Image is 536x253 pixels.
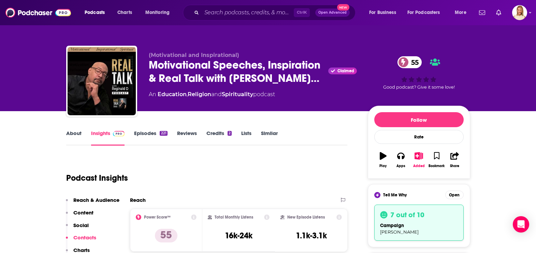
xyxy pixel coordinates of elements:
span: [PERSON_NAME] [380,229,419,235]
a: InsightsPodchaser Pro [91,130,125,146]
div: An podcast [149,90,275,99]
a: Similar [261,130,278,146]
a: Reviews [177,130,197,146]
div: 2 [228,131,232,136]
span: Monitoring [145,8,170,17]
span: Good podcast? Give it some love! [383,85,455,90]
div: Rate [374,130,464,144]
button: Apps [392,148,410,172]
img: tell me why sparkle [375,193,379,197]
a: Show notifications dropdown [476,7,488,18]
span: Tell Me Why [383,192,407,198]
button: Share [446,148,463,172]
span: For Business [369,8,396,17]
button: Contacts [66,234,96,247]
button: Play [374,148,392,172]
h1: Podcast Insights [66,173,128,183]
button: Show profile menu [512,5,527,20]
span: More [455,8,466,17]
span: Claimed [337,69,354,73]
h3: 16k-24k [225,230,252,241]
h2: Total Monthly Listens [215,215,253,220]
button: open menu [450,7,475,18]
p: Social [73,222,89,228]
span: campaign [380,223,404,228]
img: Podchaser - Follow, Share and Rate Podcasts [5,6,71,19]
a: Lists [241,130,251,146]
div: Apps [396,164,405,168]
a: Credits2 [206,130,232,146]
div: 221 [160,131,167,136]
span: New [337,4,349,11]
div: Added [413,164,425,168]
h2: New Episode Listens [287,215,325,220]
button: open menu [403,7,450,18]
p: Contacts [73,234,96,241]
button: Reach & Audience [66,197,119,209]
h2: Power Score™ [144,215,171,220]
button: Bookmark [428,148,446,172]
a: Religion [188,91,211,98]
button: Social [66,222,89,235]
h3: 7 out of 10 [390,210,424,219]
h2: Reach [130,197,146,203]
button: open menu [364,7,405,18]
button: Open [445,191,464,199]
button: open menu [141,7,178,18]
span: Podcasts [85,8,105,17]
button: open menu [80,7,114,18]
input: Search podcasts, credits, & more... [202,7,294,18]
a: Show notifications dropdown [493,7,504,18]
p: 55 [155,229,177,242]
a: Spirituality [222,91,253,98]
div: Open Intercom Messenger [513,216,529,233]
span: For Podcasters [407,8,440,17]
span: , [187,91,188,98]
span: Logged in as leannebush [512,5,527,20]
span: (Motivational and Inspirational) [149,52,239,58]
p: Content [73,209,93,216]
div: Play [379,164,387,168]
a: Episodes221 [134,130,167,146]
span: Ctrl K [294,8,310,17]
a: Charts [113,7,136,18]
a: Education [158,91,187,98]
h3: 1.1k-3.1k [296,230,327,241]
img: Podchaser Pro [113,131,125,136]
button: Follow [374,112,464,127]
button: Content [66,209,93,222]
p: Reach & Audience [73,197,119,203]
span: Open Advanced [318,11,347,14]
div: Share [450,164,459,168]
div: Search podcasts, credits, & more... [189,5,362,20]
span: and [211,91,222,98]
span: Charts [117,8,132,17]
span: 55 [404,56,422,68]
button: Added [410,148,428,172]
a: About [66,130,82,146]
a: 55 [397,56,422,68]
div: Bookmark [429,164,445,168]
button: Open AdvancedNew [315,9,350,17]
div: 55Good podcast? Give it some love! [368,52,470,94]
img: Motivational Speeches, Inspiration & Real Talk with Reginald D (Motivational Speeches/Inspiration... [68,47,136,115]
img: User Profile [512,5,527,20]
